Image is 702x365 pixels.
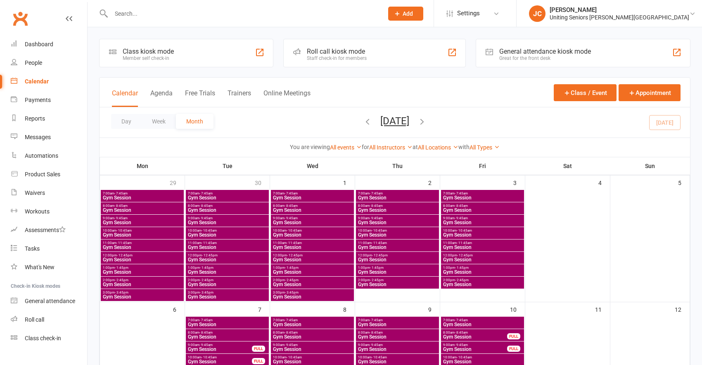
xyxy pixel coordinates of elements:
[199,216,213,220] span: - 9:45am
[273,232,352,237] span: Gym Session
[25,245,40,252] div: Tasks
[273,245,352,250] span: Gym Session
[455,343,468,347] span: - 9:45am
[443,241,522,245] span: 11:00am
[343,175,355,189] div: 1
[273,359,352,364] span: Gym Session
[443,204,522,208] span: 8:00am
[443,318,522,322] span: 7:00am
[173,302,185,316] div: 6
[358,347,437,352] span: Gym Session
[513,175,525,189] div: 3
[443,347,508,352] span: Gym Session
[10,8,31,29] a: Clubworx
[678,175,690,189] div: 5
[200,266,213,270] span: - 1:45pm
[443,343,508,347] span: 9:00am
[111,114,142,129] button: Day
[358,220,437,225] span: Gym Session
[25,134,51,140] div: Messages
[185,89,215,107] button: Free Trials
[458,144,470,150] strong: with
[380,115,409,127] button: [DATE]
[102,282,182,287] span: Gym Session
[11,91,87,109] a: Payments
[443,270,522,275] span: Gym Session
[11,329,87,348] a: Class kiosk mode
[11,239,87,258] a: Tasks
[187,257,267,262] span: Gym Session
[187,216,267,220] span: 9:00am
[358,254,437,257] span: 12:00pm
[11,221,87,239] a: Assessments
[187,331,267,334] span: 8:00am
[273,331,352,334] span: 8:00am
[358,318,437,322] span: 7:00am
[273,278,352,282] span: 2:00pm
[287,356,302,359] span: - 10:45am
[102,266,182,270] span: 1:00pm
[443,257,522,262] span: Gym Session
[11,128,87,147] a: Messages
[273,343,352,347] span: 9:00am
[187,294,267,299] span: Gym Session
[200,278,213,282] span: - 2:45pm
[440,157,525,175] th: Fri
[273,254,352,257] span: 12:00pm
[270,157,355,175] th: Wed
[255,175,270,189] div: 30
[358,192,437,195] span: 7:00am
[372,229,387,232] span: - 10:45am
[443,334,508,339] span: Gym Session
[455,204,468,208] span: - 8:45am
[610,157,690,175] th: Sun
[102,195,182,200] span: Gym Session
[455,318,468,322] span: - 7:45am
[358,266,437,270] span: 1:00pm
[187,229,267,232] span: 10:00am
[307,47,367,55] div: Roll call kiosk mode
[187,356,252,359] span: 10:00am
[358,278,437,282] span: 2:00pm
[25,115,45,122] div: Reports
[370,216,383,220] span: - 9:45am
[455,278,469,282] span: - 2:45pm
[675,302,690,316] div: 12
[285,204,298,208] span: - 8:45am
[117,254,133,257] span: - 12:45pm
[150,89,173,107] button: Agenda
[358,282,437,287] span: Gym Session
[273,204,352,208] span: 8:00am
[102,229,182,232] span: 10:00am
[287,229,302,232] span: - 10:45am
[358,208,437,213] span: Gym Session
[112,89,138,107] button: Calendar
[443,216,522,220] span: 9:00am
[102,291,182,294] span: 3:00pm
[187,291,267,294] span: 3:00pm
[550,14,689,21] div: Uniting Seniors [PERSON_NAME][GEOGRAPHIC_DATA]
[273,266,352,270] span: 1:00pm
[11,258,87,277] a: What's New
[185,157,270,175] th: Tue
[228,89,251,107] button: Trainers
[457,241,472,245] span: - 11:45am
[330,144,362,151] a: All events
[25,298,75,304] div: General attendance
[102,245,182,250] span: Gym Session
[418,144,458,151] a: All Locations
[187,318,267,322] span: 7:00am
[25,41,53,47] div: Dashboard
[142,114,176,129] button: Week
[114,204,128,208] span: - 8:45am
[252,358,265,364] div: FULL
[25,171,60,178] div: Product Sales
[102,192,182,195] span: 7:00am
[200,291,213,294] span: - 3:45pm
[187,195,267,200] span: Gym Session
[116,229,132,232] span: - 10:45am
[358,232,437,237] span: Gym Session
[25,227,66,233] div: Assessments
[25,78,49,85] div: Calendar
[187,204,267,208] span: 8:00am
